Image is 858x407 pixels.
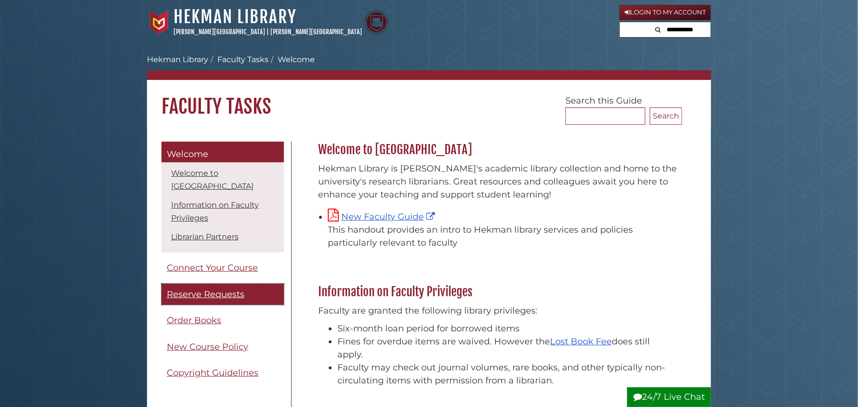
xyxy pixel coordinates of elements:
[337,322,677,335] li: Six-month loan period for borrowed items
[337,335,677,361] li: Fines for overdue items are waived. However the does still apply.
[161,257,284,279] a: Connect Your Course
[550,336,612,347] a: Lost Book Fee
[174,28,265,36] a: [PERSON_NAME][GEOGRAPHIC_DATA]
[174,6,296,27] a: Hekman Library
[147,55,208,64] a: Hekman Library
[161,142,284,389] div: Guide Pages
[171,200,259,223] a: Information on Faculty Privileges
[318,162,677,201] p: Hekman Library is [PERSON_NAME]'s academic library collection and home to the university's resear...
[650,107,682,125] button: Search
[167,263,258,273] span: Connect Your Course
[337,361,677,387] li: Faculty may check out journal volumes, rare books, and other typically non-circulating items with...
[161,362,284,384] a: Copyright Guidelines
[167,149,208,159] span: Welcome
[147,54,711,80] nav: breadcrumb
[619,5,711,20] a: Login to My Account
[627,387,711,407] button: 24/7 Live Chat
[364,10,389,34] img: Calvin Theological Seminary
[161,142,284,163] a: Welcome
[171,169,254,191] a: Welcome to [GEOGRAPHIC_DATA]
[167,315,221,326] span: Order Books
[313,284,682,300] h2: Information on Faculty Privileges
[328,211,437,222] a: New Faculty Guide
[268,54,315,66] li: Welcome
[167,368,258,378] span: Copyright Guidelines
[171,232,239,241] a: Librarian Partners
[147,10,171,34] img: Calvin University
[161,284,284,305] a: Reserve Requests
[167,289,244,300] span: Reserve Requests
[656,26,661,33] i: Search
[267,28,269,36] span: |
[147,80,711,118] h1: Faculty Tasks
[653,22,664,35] button: Search
[318,304,677,317] p: Faculty are granted the following library privileges:
[313,142,682,158] h2: Welcome to [GEOGRAPHIC_DATA]
[161,336,284,358] a: New Course Policy
[167,341,248,352] span: New Course Policy
[270,28,362,36] a: [PERSON_NAME][GEOGRAPHIC_DATA]
[328,223,677,249] div: This handout provides an intro to Hekman library services and policies particularly relevant to f...
[217,55,268,64] a: Faculty Tasks
[161,310,284,331] a: Order Books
